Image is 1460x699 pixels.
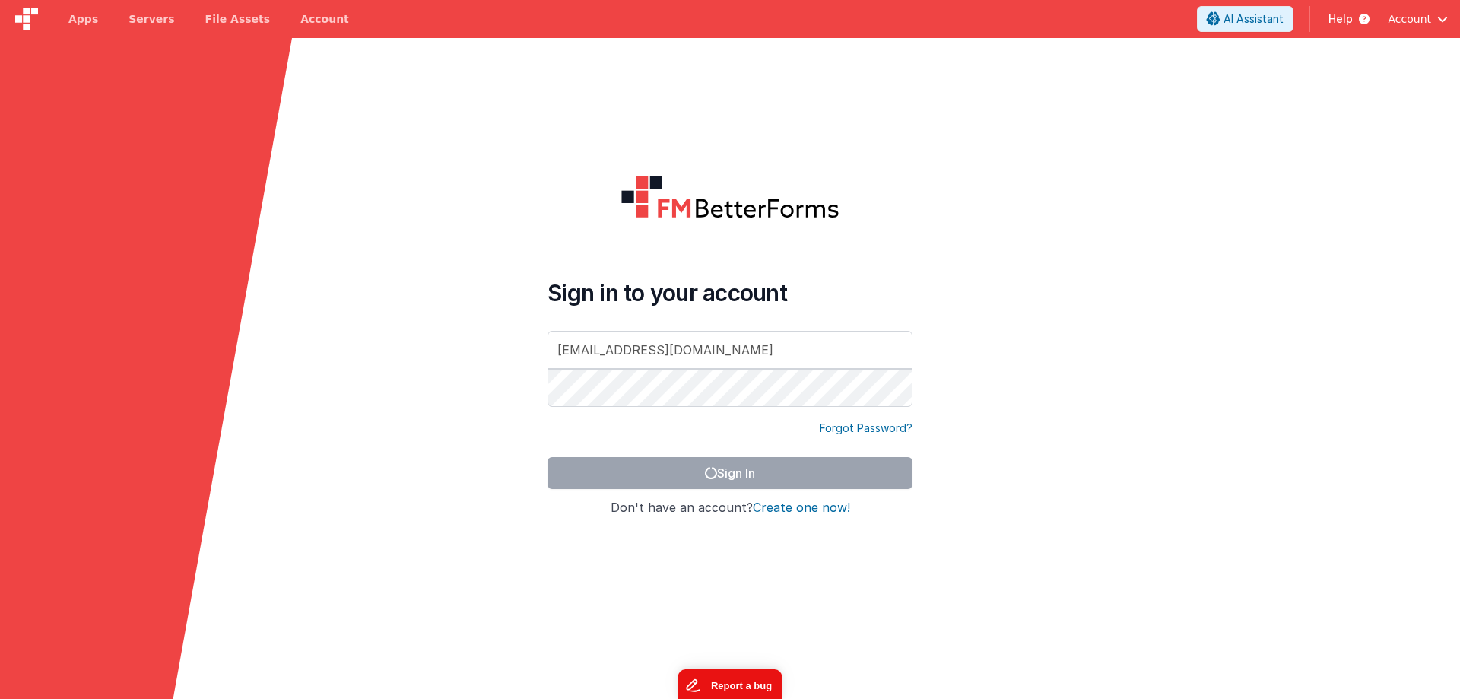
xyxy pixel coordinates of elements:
button: Account [1388,11,1448,27]
input: Email Address [547,331,912,369]
span: Account [1388,11,1431,27]
h4: Don't have an account? [547,501,912,515]
span: Help [1328,11,1353,27]
h4: Sign in to your account [547,279,912,307]
span: AI Assistant [1224,11,1284,27]
button: Sign In [547,457,912,489]
span: Servers [129,11,174,27]
button: AI Assistant [1197,6,1293,32]
button: Create one now! [753,501,850,515]
span: File Assets [205,11,271,27]
a: Forgot Password? [820,421,912,436]
span: Apps [68,11,98,27]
